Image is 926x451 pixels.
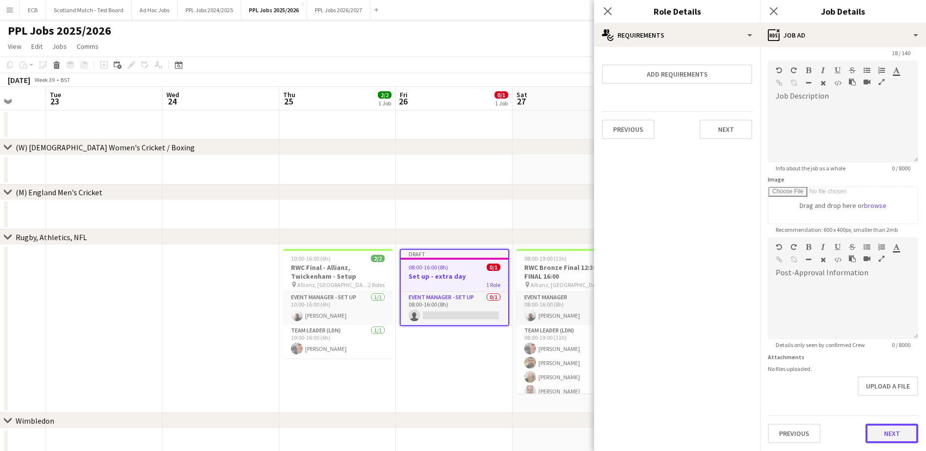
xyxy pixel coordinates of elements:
app-job-card: 08:00-19:00 (11h)30/35RWC Bronze Final 12:30 & RWC FINAL 16:00 Allianz, [GEOGRAPHIC_DATA]4 RolesE... [516,249,626,393]
button: Horizontal Line [805,79,812,87]
span: 08:00-19:00 (11h) [524,255,567,262]
span: 18 / 140 [884,49,918,57]
button: Underline [834,243,841,251]
div: 1 Job [378,100,391,107]
span: Recommendation: 600 x 400px, smaller than 2mb [768,226,905,233]
button: Fullscreen [878,78,885,86]
h3: Job Details [760,5,926,18]
button: Next [700,120,752,139]
app-job-card: 10:00-16:00 (6h)2/2RWC Final - Allianz, Twickenham - Setup Allianz, [GEOGRAPHIC_DATA]2 RolesEvent... [283,249,392,358]
div: Requirements [594,23,760,47]
button: ECB [20,0,46,20]
button: Redo [790,66,797,74]
h3: Role Details [594,5,760,18]
button: Undo [776,66,782,74]
button: Unordered List [864,66,870,74]
app-card-role: Team Leader (LDN)1/110:00-16:00 (6h)[PERSON_NAME] [283,325,392,358]
span: 27 [515,96,527,107]
button: Italic [820,243,826,251]
span: 1 Role [486,281,500,288]
button: Insert video [864,78,870,86]
h3: Set up - extra day [401,272,508,281]
button: Ordered List [878,66,885,74]
span: Details only seen by confirmed Crew [768,341,873,348]
button: HTML Code [834,256,841,264]
span: 0 / 8000 [884,164,918,172]
a: Edit [27,40,46,53]
span: 2 Roles [368,281,385,288]
button: PPL Jobs 2024/2025 [178,0,241,20]
app-card-role: Event Manager - Set up1/110:00-16:00 (6h)[PERSON_NAME] [283,292,392,325]
button: Next [865,424,918,443]
button: Insert video [864,255,870,263]
span: 23 [48,96,61,107]
button: Previous [602,120,655,139]
button: Undo [776,243,782,251]
h1: PPL Jobs 2025/2026 [8,23,111,38]
div: Wimbledon [16,416,54,426]
button: Add requirements [602,64,752,84]
h3: RWC Final - Allianz, Twickenham - Setup [283,263,392,281]
app-card-role: Team Leader (LDN)6/608:00-19:00 (11h)[PERSON_NAME][PERSON_NAME][PERSON_NAME][PERSON_NAME] [516,325,626,429]
button: PPL Jobs 2026/2027 [307,0,370,20]
span: Allianz, [GEOGRAPHIC_DATA] [531,281,601,288]
span: 24 [165,96,179,107]
button: Ad Hoc Jobs [132,0,178,20]
label: Attachments [768,353,804,361]
div: 1 Job [495,100,508,107]
span: Edit [31,42,42,51]
div: No files uploaded. [768,365,918,372]
button: Redo [790,243,797,251]
div: Draft [401,250,508,258]
span: 0/1 [487,264,500,271]
a: Jobs [48,40,71,53]
div: Rugby, Athletics, NFL [16,232,87,242]
span: Sat [516,90,527,99]
button: Horizontal Line [805,256,812,264]
button: HTML Code [834,79,841,87]
div: (W) [DEMOGRAPHIC_DATA] Women's Cricket / Boxing [16,143,195,152]
button: Scotland Match - Test Board [46,0,132,20]
span: Week 39 [32,76,57,83]
span: View [8,42,21,51]
span: 0 / 8000 [884,341,918,348]
div: [DATE] [8,75,30,85]
span: Jobs [52,42,67,51]
h3: RWC Bronze Final 12:30 & RWC FINAL 16:00 [516,263,626,281]
div: BST [61,76,70,83]
button: Paste as plain text [849,78,856,86]
div: Job Ad [760,23,926,47]
span: 2/2 [371,255,385,262]
a: Comms [73,40,103,53]
button: Ordered List [878,243,885,251]
app-card-role: Event Manager1/108:00-16:00 (8h)[PERSON_NAME] [516,292,626,325]
button: Bold [805,243,812,251]
button: Previous [768,424,821,443]
button: Underline [834,66,841,74]
span: Allianz, [GEOGRAPHIC_DATA] [297,281,368,288]
button: Text Color [893,243,900,251]
span: Comms [77,42,99,51]
button: Unordered List [864,243,870,251]
button: Text Color [893,66,900,74]
span: 10:00-16:00 (6h) [291,255,330,262]
div: (M) England Men's Cricket [16,187,103,197]
app-job-card: Draft08:00-16:00 (8h)0/1Set up - extra day1 RoleEvent Manager - Set up0/108:00-16:00 (8h) [400,249,509,326]
span: Wed [166,90,179,99]
app-card-role: Event Manager - Set up0/108:00-16:00 (8h) [401,292,508,325]
span: Fri [400,90,408,99]
span: Info about the job as a whole [768,164,853,172]
button: Strikethrough [849,66,856,74]
button: Upload a file [858,376,918,396]
span: Thu [283,90,295,99]
button: Paste as plain text [849,255,856,263]
span: 0/1 [494,91,508,99]
span: 26 [398,96,408,107]
button: Fullscreen [878,255,885,263]
button: PPL Jobs 2025/2026 [241,0,307,20]
button: Italic [820,66,826,74]
span: 25 [282,96,295,107]
span: 08:00-16:00 (8h) [409,264,448,271]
